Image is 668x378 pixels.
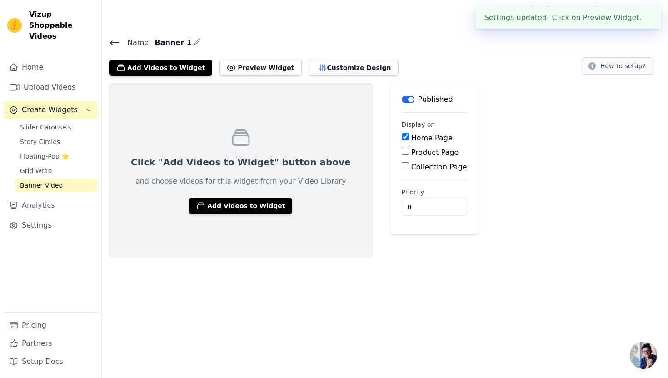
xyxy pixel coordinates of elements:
[411,163,467,171] label: Collection Page
[20,181,63,190] span: Banner Video
[7,18,22,33] img: Vizup
[194,36,201,49] div: Edit Name
[606,6,661,23] button: B Boss Baby
[189,198,292,214] button: Add Videos to Widget
[20,152,69,161] span: Floating-Pop ⭐
[630,342,657,369] div: Open chat
[15,121,98,134] a: Slider Carousels
[29,9,94,42] span: Vizup Shoppable Videos
[582,64,653,72] a: How to setup?
[475,7,661,29] div: Settings updated! Click on Preview Widget.
[4,101,98,119] button: Create Widgets
[151,37,192,48] span: Banner 1
[411,134,453,142] label: Home Page
[109,60,212,76] button: Add Videos to Widget
[482,6,533,23] a: Help Setup
[20,123,71,132] span: Slider Carousels
[4,316,98,334] a: Pricing
[219,60,301,76] button: Preview Widget
[4,216,98,234] a: Settings
[15,164,98,177] a: Grid Wrap
[620,6,661,23] p: Boss Baby
[4,58,98,76] a: Home
[15,150,98,163] a: Floating-Pop ⭐
[15,179,98,192] a: Banner Video
[402,188,467,197] label: Priority
[4,78,98,96] a: Upload Videos
[309,60,399,76] button: Customize Design
[135,176,346,187] p: and choose videos for this widget from your Video Library
[131,156,351,169] p: Click "Add Videos to Widget" button above
[418,94,453,105] p: Published
[4,196,98,214] a: Analytics
[20,137,60,146] span: Story Circles
[411,148,459,157] label: Product Page
[582,57,653,75] button: How to setup?
[402,120,435,129] legend: Display on
[546,6,598,23] a: Book Demo
[15,135,98,148] a: Story Circles
[4,334,98,353] a: Partners
[120,37,151,48] span: Name:
[22,104,78,115] span: Create Widgets
[20,166,52,175] span: Grid Wrap
[4,353,98,371] a: Setup Docs
[642,12,652,23] button: Close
